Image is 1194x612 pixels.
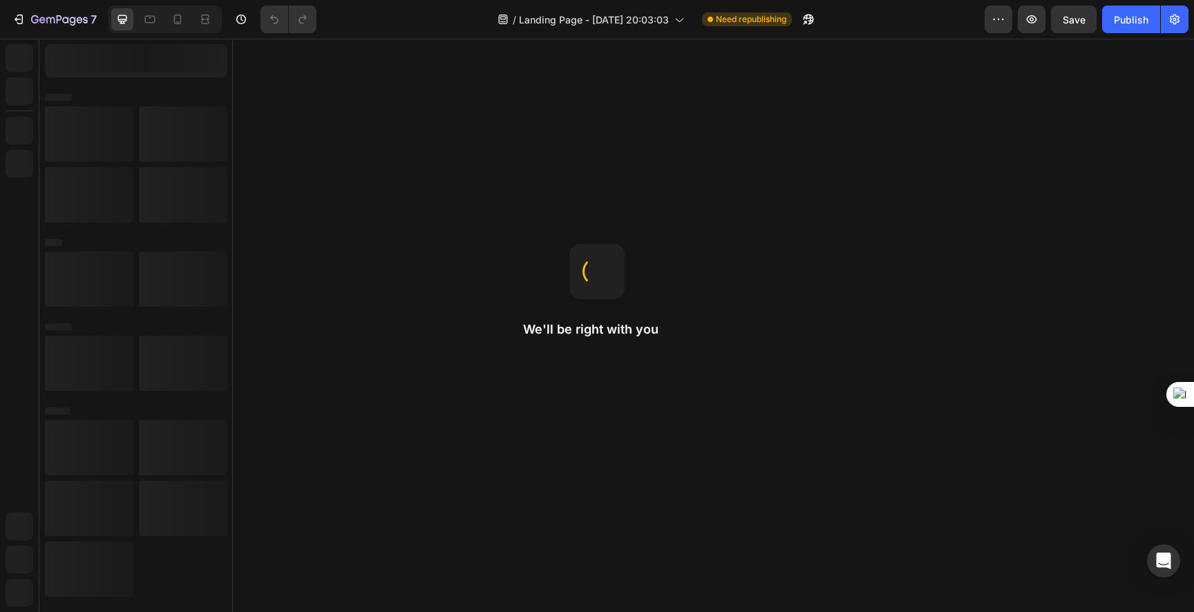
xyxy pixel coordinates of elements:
[513,12,516,27] span: /
[519,12,669,27] span: Landing Page - [DATE] 20:03:03
[523,321,671,338] h2: We'll be right with you
[1114,12,1148,27] div: Publish
[716,13,786,26] span: Need republishing
[1147,544,1180,577] div: Open Intercom Messenger
[91,11,97,28] p: 7
[260,6,316,33] div: Undo/Redo
[1063,14,1086,26] span: Save
[1102,6,1160,33] button: Publish
[1051,6,1097,33] button: Save
[6,6,103,33] button: 7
